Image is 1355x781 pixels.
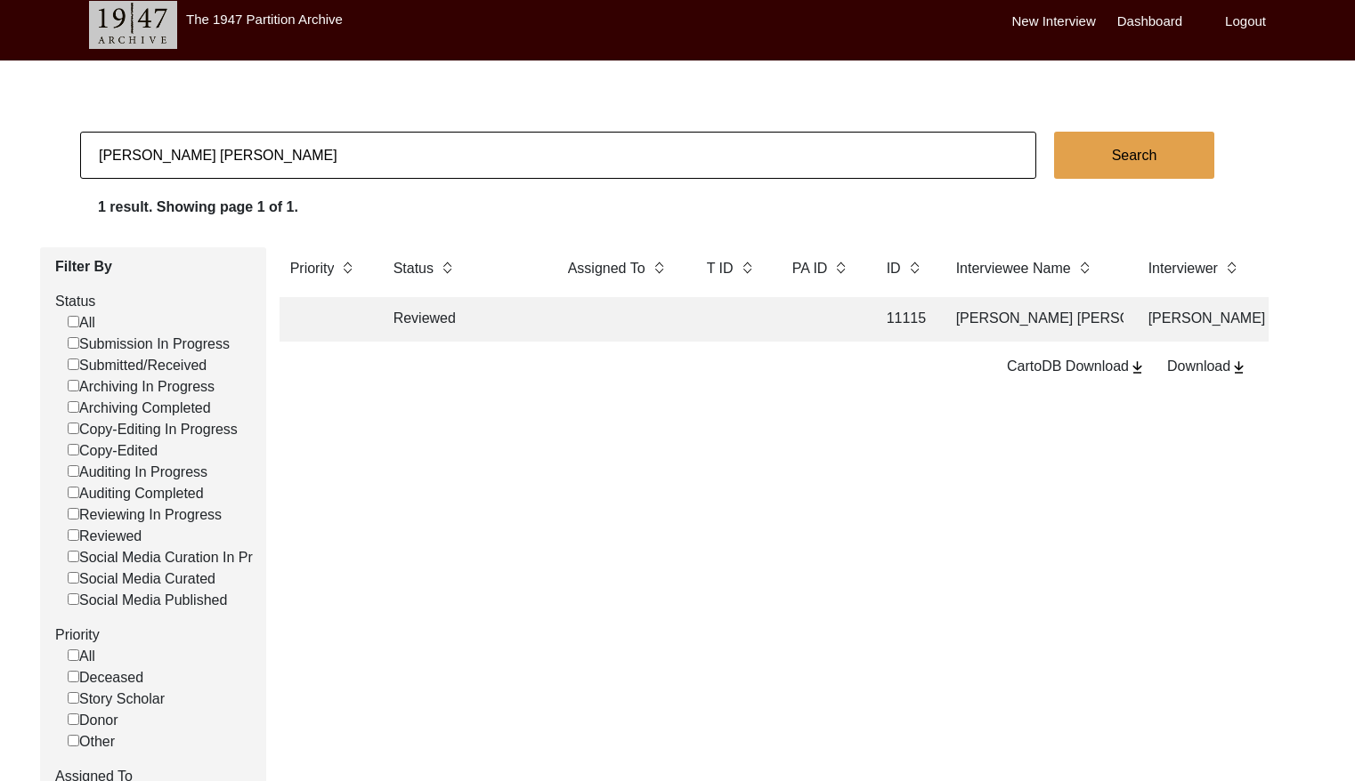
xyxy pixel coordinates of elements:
label: Status [55,291,253,312]
input: Submission In Progress [68,337,79,349]
label: PA ID [792,258,828,279]
img: sort-button.png [341,258,353,278]
label: Interviewer [1148,258,1218,279]
label: Priority [55,624,253,646]
label: Social Media Curated [68,568,215,590]
input: Social Media Curation In Progress [68,551,79,562]
td: 11115 [876,297,931,342]
label: T ID [707,258,734,279]
label: Copy-Edited [68,440,158,462]
label: Other [68,731,115,753]
input: Auditing Completed [68,487,79,498]
img: sort-button.png [1078,258,1091,278]
label: Assigned To [568,258,645,279]
label: Reviewed [68,526,142,547]
div: Download [1167,356,1247,377]
td: Reviewed [383,297,543,342]
input: Story Scholar [68,692,79,704]
input: Submitted/Received [68,358,79,370]
label: Auditing In Progress [68,462,207,483]
img: sort-button.png [1225,258,1237,278]
label: The 1947 Partition Archive [186,12,343,27]
label: Story Scholar [68,688,165,710]
input: Deceased [68,671,79,682]
input: Other [68,735,79,746]
label: Submission In Progress [68,334,230,355]
label: Archiving In Progress [68,376,215,398]
img: sort-button.png [834,258,847,278]
label: ID [887,258,901,279]
img: sort-button.png [741,258,753,278]
label: Submitted/Received [68,355,207,376]
input: All [68,316,79,327]
label: Auditing Completed [68,483,204,504]
label: Interviewee Name [956,258,1071,279]
label: Filter By [55,256,253,278]
label: Dashboard [1117,12,1182,32]
img: download-button.png [1230,359,1247,375]
label: Logout [1225,12,1266,32]
input: Archiving Completed [68,401,79,413]
img: sort-button.png [441,258,453,278]
input: All [68,649,79,661]
label: All [68,312,95,334]
input: Copy-Editing In Progress [68,423,79,434]
input: Social Media Curated [68,572,79,584]
label: All [68,646,95,667]
input: Auditing In Progress [68,465,79,477]
input: Search... [80,132,1036,179]
label: Status [394,258,434,279]
label: 1 result. Showing page 1 of 1. [98,197,298,218]
label: Archiving Completed [68,398,211,419]
label: New Interview [1012,12,1096,32]
input: Reviewed [68,529,79,541]
img: download-button.png [1129,359,1146,375]
label: Social Media Published [68,590,227,611]
img: sort-button.png [908,258,921,278]
label: Donor [68,710,118,731]
label: Copy-Editing In Progress [68,419,238,440]
img: header-logo.png [89,1,177,49]
td: [PERSON_NAME] [PERSON_NAME] [945,297,1124,342]
label: Priority [290,258,335,279]
input: Donor [68,713,79,725]
input: Social Media Published [68,593,79,605]
img: sort-button.png [653,258,665,278]
input: Copy-Edited [68,444,79,455]
input: Reviewing In Progress [68,508,79,519]
label: Deceased [68,667,143,688]
label: Reviewing In Progress [68,504,222,526]
label: Social Media Curation In Progress [68,547,296,568]
div: CartoDB Download [1007,356,1146,377]
input: Archiving In Progress [68,380,79,391]
button: Search [1054,132,1214,179]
